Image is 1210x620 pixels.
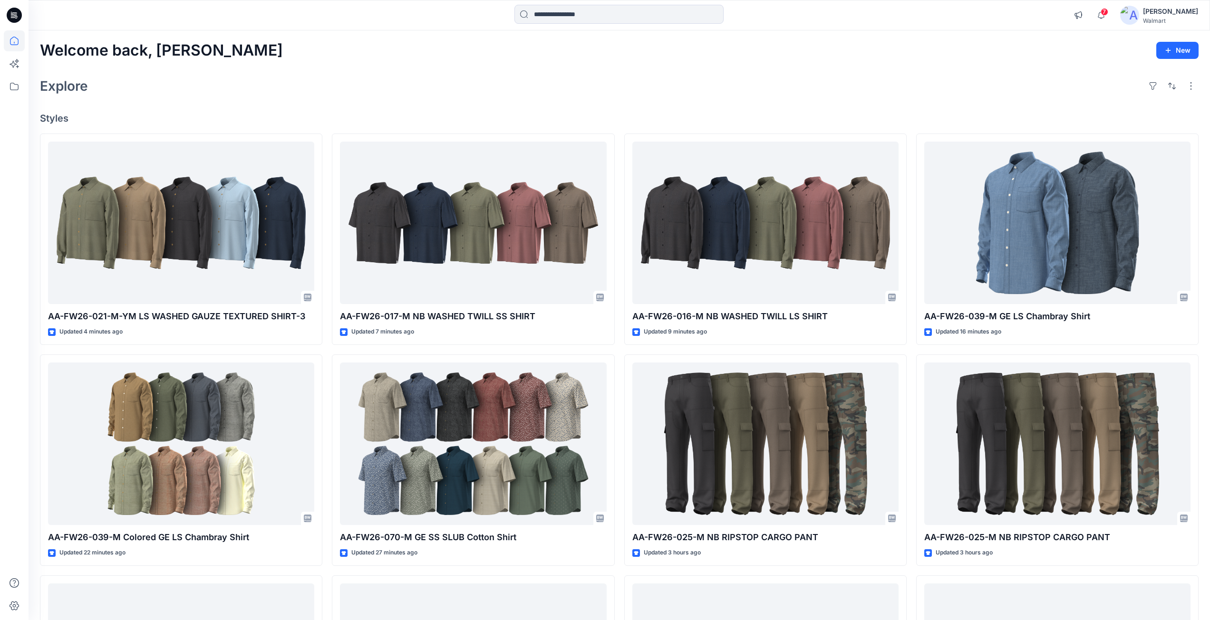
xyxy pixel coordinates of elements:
[340,142,606,305] a: AA-FW26-017-M NB WASHED TWILL SS SHIRT
[644,327,707,337] p: Updated 9 minutes ago
[1143,17,1198,24] div: Walmart
[40,78,88,94] h2: Explore
[340,362,606,525] a: AA-FW26-070-M GE SS SLUB Cotton Shirt
[924,362,1191,525] a: AA-FW26-025-M NB RIPSTOP CARGO PANT
[632,531,899,544] p: AA-FW26-025-M NB RIPSTOP CARGO PANT
[924,531,1191,544] p: AA-FW26-025-M NB RIPSTOP CARGO PANT
[48,531,314,544] p: AA-FW26-039-M Colored GE LS Chambray Shirt
[1101,8,1108,16] span: 7
[924,142,1191,305] a: AA-FW26-039-M GE LS Chambray Shirt
[632,310,899,323] p: AA-FW26-016-M NB WASHED TWILL LS SHIRT
[632,142,899,305] a: AA-FW26-016-M NB WASHED TWILL LS SHIRT
[48,142,314,305] a: AA-FW26-021-M-YM LS WASHED GAUZE TEXTURED SHIRT-3
[48,310,314,323] p: AA-FW26-021-M-YM LS WASHED GAUZE TEXTURED SHIRT-3
[351,327,414,337] p: Updated 7 minutes ago
[1143,6,1198,17] div: [PERSON_NAME]
[40,42,283,59] h2: Welcome back, [PERSON_NAME]
[48,362,314,525] a: AA-FW26-039-M Colored GE LS Chambray Shirt
[1156,42,1199,59] button: New
[59,327,123,337] p: Updated 4 minutes ago
[40,113,1199,124] h4: Styles
[1120,6,1139,25] img: avatar
[351,548,417,558] p: Updated 27 minutes ago
[340,310,606,323] p: AA-FW26-017-M NB WASHED TWILL SS SHIRT
[340,531,606,544] p: AA-FW26-070-M GE SS SLUB Cotton Shirt
[644,548,701,558] p: Updated 3 hours ago
[59,548,126,558] p: Updated 22 minutes ago
[936,327,1001,337] p: Updated 16 minutes ago
[632,362,899,525] a: AA-FW26-025-M NB RIPSTOP CARGO PANT
[936,548,993,558] p: Updated 3 hours ago
[924,310,1191,323] p: AA-FW26-039-M GE LS Chambray Shirt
